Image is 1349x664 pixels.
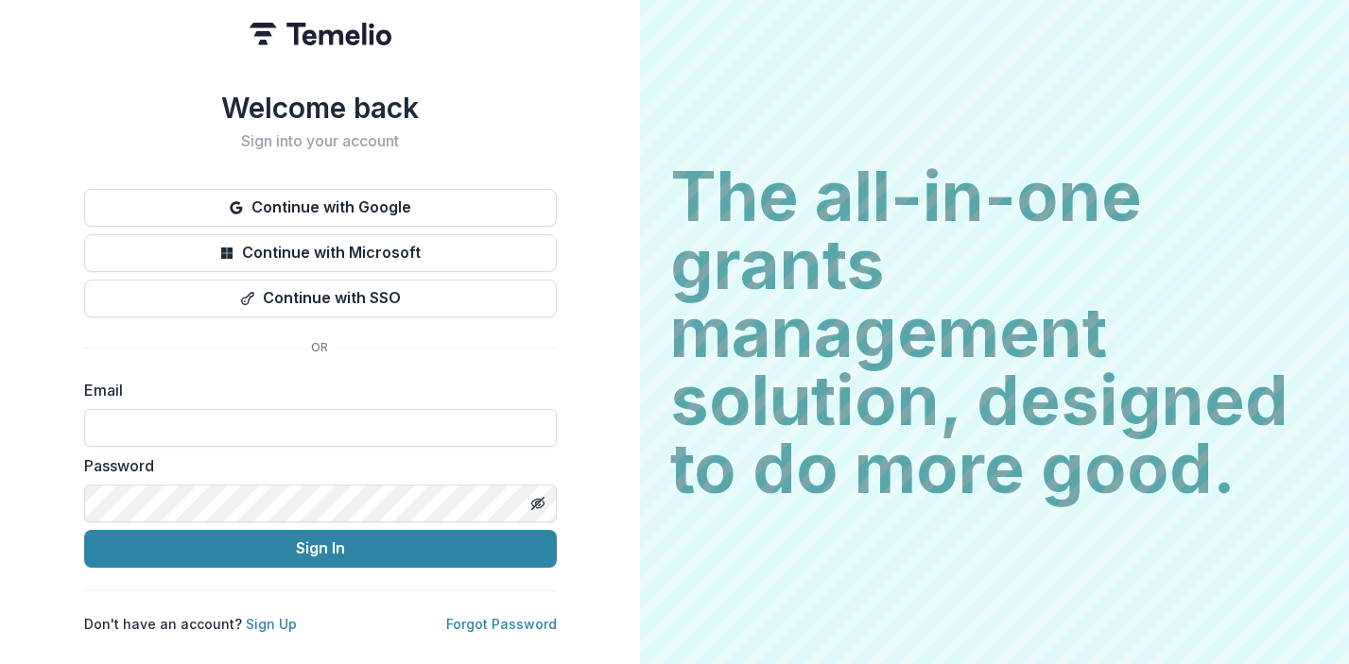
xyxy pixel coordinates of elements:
[523,488,553,519] button: Toggle password visibility
[84,280,557,317] button: Continue with SSO
[84,132,557,150] h2: Sign into your account
[246,616,297,632] a: Sign Up
[84,379,545,401] label: Email
[84,614,297,634] p: Don't have an account?
[84,189,557,227] button: Continue with Google
[84,530,557,568] button: Sign In
[446,616,557,632] a: Forgot Password
[84,91,557,125] h1: Welcome back
[250,23,391,45] img: Temelio
[84,234,557,272] button: Continue with Microsoft
[84,454,545,477] label: Password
